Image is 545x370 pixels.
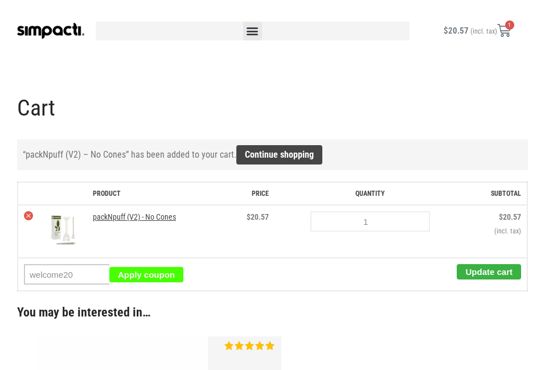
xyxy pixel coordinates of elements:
[505,20,514,30] span: 1
[17,303,528,322] h2: You may be interested in…
[87,182,226,205] th: Product
[243,22,262,40] div: Menu Toggle
[444,26,469,36] bdi: 20.57
[93,212,176,221] a: packNpuff (V2) - No Cones
[224,341,276,350] span: Rated out of 5
[499,212,503,221] span: $
[247,212,269,221] bdi: 20.57
[457,264,521,279] button: Update cart
[247,212,251,221] span: $
[226,182,274,205] th: Price
[17,94,528,122] h1: Cart
[224,341,276,350] div: Rated 5.00 out of 5
[44,211,81,248] img: packNpuff (V2) - No Cones
[274,182,466,205] th: Quantity
[466,182,527,205] th: Subtotal
[499,212,521,221] bdi: 20.57
[24,211,33,220] a: Remove packNpuff (V2) - No Cones from cart
[470,27,497,35] small: (incl. tax)
[236,145,322,165] a: Continue shopping
[17,139,528,170] div: “packNpuff (V2) – No Cones” has been added to your cart.
[310,211,430,232] input: Product quantity
[430,17,524,44] a: $20.57 (incl. tax) 1
[444,26,448,36] span: $
[472,226,521,236] small: (incl. tax)
[24,264,109,285] input: Coupon code
[109,267,183,282] button: Apply coupon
